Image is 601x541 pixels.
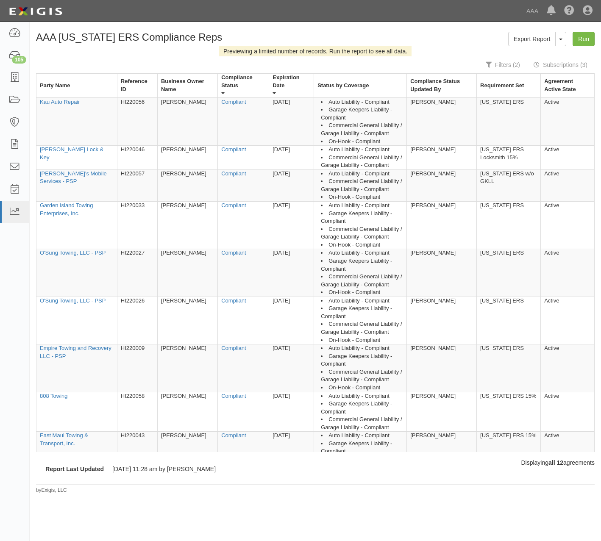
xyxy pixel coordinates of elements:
[479,56,526,73] a: Filters (2)
[407,297,477,344] td: [PERSON_NAME]
[112,465,262,473] dd: [DATE] 11:28 am by [PERSON_NAME]
[573,32,595,46] a: Run
[40,146,103,161] a: [PERSON_NAME] Lock & Key
[36,465,104,473] dt: Report Last Updated
[407,249,477,297] td: [PERSON_NAME]
[541,202,595,249] td: Active
[269,297,314,344] td: [DATE]
[36,487,67,494] small: by
[273,74,307,89] div: Expiration Date
[477,297,541,344] td: [US_STATE] ERS
[221,74,262,89] div: Compliance Status
[321,170,403,178] li: Auto Liability - Compliant
[527,56,594,73] a: Subscriptions (3)
[321,392,403,400] li: Auto Liability - Compliant
[407,146,477,170] td: [PERSON_NAME]
[407,202,477,249] td: [PERSON_NAME]
[321,138,403,146] li: On-Hook - Compliant
[117,297,157,344] td: HI220026
[321,344,403,352] li: Auto Liability - Compliant
[268,458,601,467] div: Displaying agreements
[117,249,157,297] td: HI220027
[221,99,246,105] a: Compliant
[321,154,403,169] li: Commercial General Liability / Garage Liability - Compliant
[321,273,403,289] li: Commercial General Liability / Garage Liability - Compliant
[221,250,246,256] a: Compliant
[407,432,477,472] td: [PERSON_NAME]
[157,146,217,170] td: [PERSON_NAME]
[564,6,574,16] i: Help Center - Complianz
[157,98,217,146] td: [PERSON_NAME]
[157,297,217,344] td: [PERSON_NAME]
[321,352,403,368] li: Garage Keepers Liability - Compliant
[321,416,403,431] li: Commercial General Liability / Garage Liability - Compliant
[477,98,541,146] td: [US_STATE] ERS
[321,210,403,225] li: Garage Keepers Liability - Compliant
[522,3,543,19] a: AAA
[221,432,246,438] a: Compliant
[269,432,314,472] td: [DATE]
[40,99,80,105] a: Kau Auto Repair
[221,297,246,304] a: Compliant
[269,344,314,392] td: [DATE]
[541,344,595,392] td: Active
[541,146,595,170] td: Active
[321,440,403,455] li: Garage Keepers Liability - Compliant
[321,225,403,241] li: Commercial General Liability / Garage Liability - Compliant
[321,193,403,201] li: On-Hook - Compliant
[161,78,211,93] div: Business Owner Name
[321,400,403,416] li: Garage Keepers Liability - Compliant
[40,393,68,399] a: 808 Towing
[321,432,403,440] li: Auto Liability - Compliant
[269,249,314,297] td: [DATE]
[6,4,65,19] img: logo-5460c22ac91f19d4615b14bd174203de0afe785f0fc80cf4dbbc73dc1793850b.png
[321,241,403,249] li: On-Hook - Compliant
[477,202,541,249] td: [US_STATE] ERS
[321,178,403,193] li: Commercial General Liability / Garage Liability - Compliant
[221,146,246,153] a: Compliant
[269,98,314,146] td: [DATE]
[541,98,595,146] td: Active
[321,336,403,344] li: On-Hook - Compliant
[117,202,157,249] td: HI220033
[40,202,93,216] a: Garden Island Towing Enterprises, Inc.
[407,344,477,392] td: [PERSON_NAME]
[477,146,541,170] td: [US_STATE] ERS Locksmith 15%
[541,169,595,201] td: Active
[541,392,595,432] td: Active
[477,432,541,472] td: [US_STATE] ERS 15%
[548,459,563,466] b: all 12
[410,78,470,93] div: Compliance Status Updated By
[40,82,70,90] div: Party Name
[477,249,541,297] td: [US_STATE] ERS
[477,169,541,201] td: [US_STATE] ERS w/o GKLL
[321,249,403,257] li: Auto Liability - Compliant
[541,297,595,344] td: Active
[157,392,217,432] td: [PERSON_NAME]
[117,432,157,472] td: HI220043
[269,146,314,170] td: [DATE]
[321,289,403,297] li: On-Hook - Compliant
[40,250,106,256] a: O'Sung Towing, LLC - PSP
[117,392,157,432] td: HI220058
[40,345,111,359] a: Empire Towing and Recovery LLC - PSP
[269,169,314,201] td: [DATE]
[321,297,403,305] li: Auto Liability - Compliant
[42,487,67,493] a: Exigis, LLC
[117,344,157,392] td: HI220009
[321,98,403,106] li: Auto Liability - Compliant
[157,169,217,201] td: [PERSON_NAME]
[407,98,477,146] td: [PERSON_NAME]
[157,432,217,472] td: [PERSON_NAME]
[317,82,369,90] div: Status by Coverage
[477,344,541,392] td: [US_STATE] ERS
[269,202,314,249] td: [DATE]
[221,170,246,177] a: Compliant
[321,146,403,154] li: Auto Liability - Compliant
[321,384,403,392] li: On-Hook - Compliant
[321,122,403,137] li: Commercial General Liability / Garage Liability - Compliant
[269,392,314,432] td: [DATE]
[40,170,107,185] a: [PERSON_NAME]'s Mobile Services - PSP
[221,202,246,208] a: Compliant
[407,169,477,201] td: [PERSON_NAME]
